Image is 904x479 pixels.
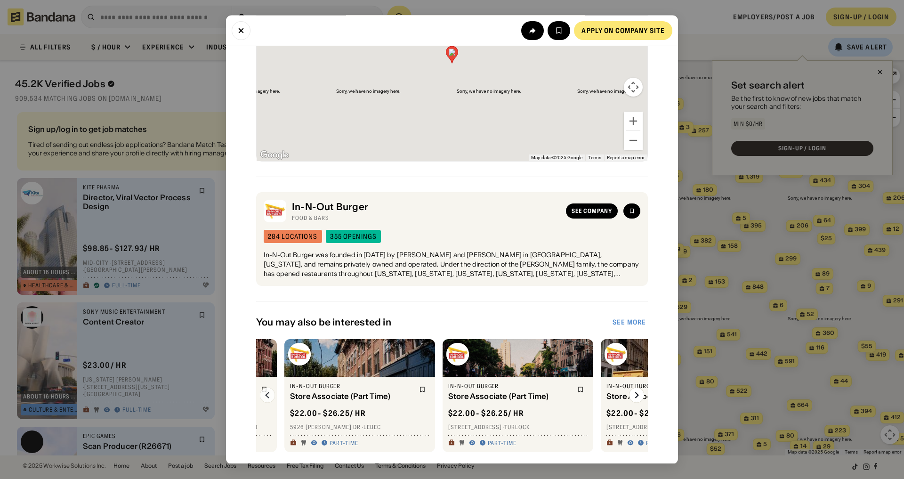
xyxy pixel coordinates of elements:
[446,343,469,366] img: In-N-Out Burger logo
[629,388,644,403] img: Right Arrow
[284,340,435,453] a: In-N-Out Burger logoIn-N-Out BurgerStore Associate (Part Time)$22.00- $26.25/ hr5926 [PERSON_NAME...
[448,424,588,431] div: [STREET_ADDRESS] · Turlock
[581,27,665,33] div: Apply on company site
[256,317,611,328] div: You may also be interested in
[264,200,286,223] img: In-N-Out Burger logo
[264,251,640,279] div: In-N-Out Burger was founded in [DATE] by [PERSON_NAME] and [PERSON_NAME] in [GEOGRAPHIC_DATA], [U...
[566,204,618,219] a: See company
[607,155,645,161] a: Report a map error
[259,149,290,162] img: Google
[605,343,627,366] img: In-N-Out Burger logo
[488,439,517,447] div: Part-time
[588,155,601,161] a: Terms (opens in new tab)
[448,383,572,390] div: In-N-Out Burger
[259,149,290,162] a: Open this area in Google Maps (opens a new window)
[330,439,358,447] div: Part-time
[290,392,413,401] div: Store Associate (Part Time)
[606,408,682,418] div: $ 22.00 - $26.25 / hr
[624,78,643,97] button: Map camera controls
[290,424,429,431] div: 5926 [PERSON_NAME] Dr · Lebec
[292,201,560,212] div: In-N-Out Burger
[290,408,366,418] div: $ 22.00 - $26.25 / hr
[290,383,413,390] div: In-N-Out Burger
[572,209,612,214] div: See company
[624,112,643,131] button: Zoom in
[232,21,250,40] button: Close
[443,340,593,453] a: In-N-Out Burger logoIn-N-Out BurgerStore Associate (Part Time)$22.00- $26.25/ hr[STREET_ADDRESS] ...
[606,424,746,431] div: [STREET_ADDRESS] · Ceres
[613,319,646,326] div: See more
[531,155,582,161] span: Map data ©2025 Google
[606,392,730,401] div: Store Associate (Part Time)
[448,392,572,401] div: Store Associate (Part Time)
[646,439,675,447] div: Part-time
[606,383,730,390] div: In-N-Out Burger
[292,214,560,222] div: Food & Bars
[624,131,643,150] button: Zoom out
[330,234,377,240] div: 355 openings
[601,340,751,453] a: In-N-Out Burger logoIn-N-Out BurgerStore Associate (Part Time)$22.00- $26.25/ hr[STREET_ADDRESS] ...
[288,343,311,366] img: In-N-Out Burger logo
[268,234,318,240] div: 284 locations
[448,408,524,418] div: $ 22.00 - $26.25 / hr
[260,388,275,403] img: Left Arrow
